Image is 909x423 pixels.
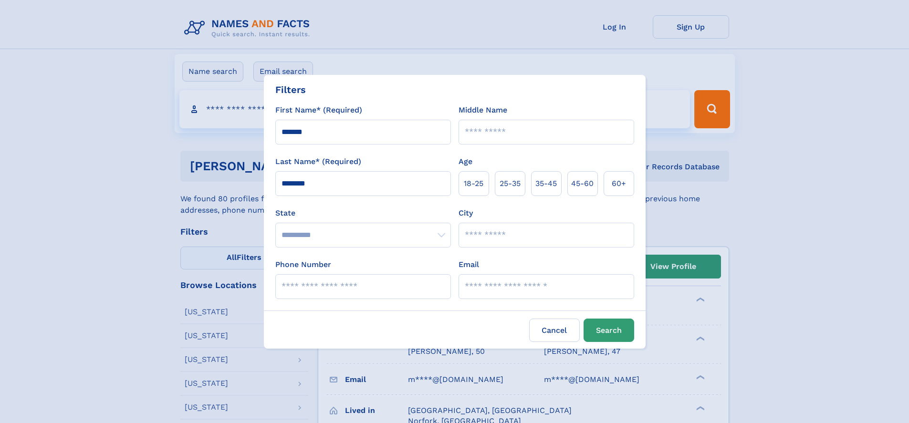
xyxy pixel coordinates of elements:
[459,259,479,270] label: Email
[275,259,331,270] label: Phone Number
[535,178,557,189] span: 35‑45
[275,83,306,97] div: Filters
[500,178,521,189] span: 25‑35
[275,207,451,219] label: State
[275,156,361,167] label: Last Name* (Required)
[529,319,580,342] label: Cancel
[584,319,634,342] button: Search
[275,104,362,116] label: First Name* (Required)
[464,178,483,189] span: 18‑25
[571,178,594,189] span: 45‑60
[459,207,473,219] label: City
[459,104,507,116] label: Middle Name
[612,178,626,189] span: 60+
[459,156,472,167] label: Age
